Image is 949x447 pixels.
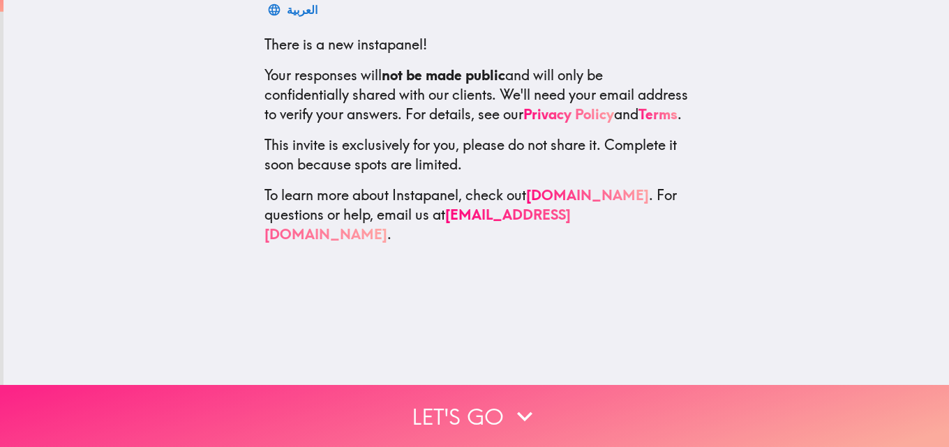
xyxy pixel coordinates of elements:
a: [DOMAIN_NAME] [526,186,649,204]
a: [EMAIL_ADDRESS][DOMAIN_NAME] [264,206,571,243]
b: not be made public [382,66,505,84]
a: Privacy Policy [523,105,614,123]
p: This invite is exclusively for you, please do not share it. Complete it soon because spots are li... [264,135,689,174]
p: Your responses will and will only be confidentially shared with our clients. We'll need your emai... [264,66,689,124]
p: To learn more about Instapanel, check out . For questions or help, email us at . [264,185,689,244]
a: Terms [638,105,678,123]
span: There is a new instapanel! [264,36,427,53]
